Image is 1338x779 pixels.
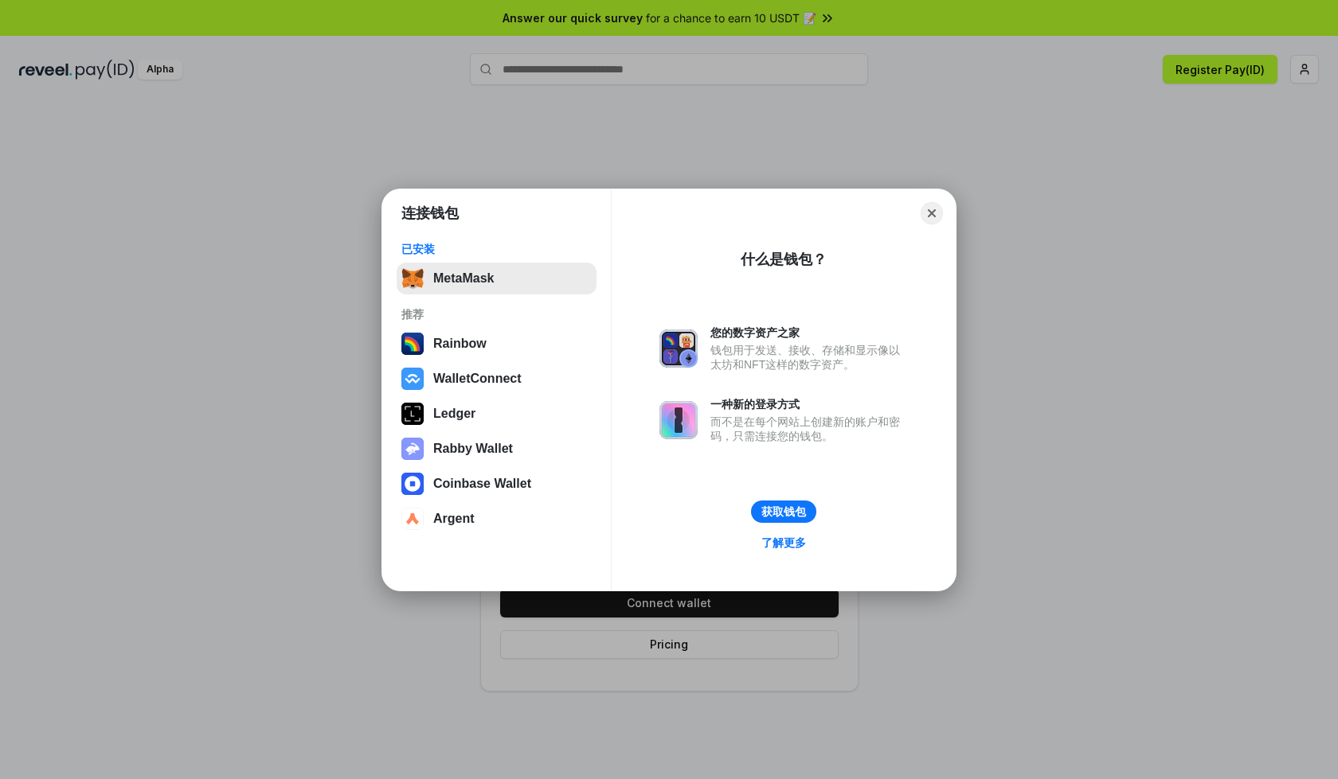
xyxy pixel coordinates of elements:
[710,415,908,443] div: 而不是在每个网站上创建新的账户和密码，只需连接您的钱包。
[401,204,459,223] h1: 连接钱包
[397,468,597,500] button: Coinbase Wallet
[751,501,816,523] button: 获取钱包
[710,325,908,340] div: 您的数字资产之家
[401,267,424,290] img: svg+xml,%3Csvg%20fill%3D%22none%22%20height%3D%2233%22%20viewBox%3D%220%200%2035%2033%22%20width%...
[710,343,908,372] div: 钱包用于发送、接收、存储和显示像以太坊和NFT这样的数字资产。
[401,368,424,390] img: svg+xml,%3Csvg%20width%3D%2228%22%20height%3D%2228%22%20viewBox%3D%220%200%2028%2028%22%20fill%3D...
[401,403,424,425] img: svg+xml,%3Csvg%20xmlns%3D%22http%3A%2F%2Fwww.w3.org%2F2000%2Fsvg%22%20width%3D%2228%22%20height%3...
[397,363,597,395] button: WalletConnect
[401,438,424,460] img: svg+xml,%3Csvg%20xmlns%3D%22http%3A%2F%2Fwww.w3.org%2F2000%2Fsvg%22%20fill%3D%22none%22%20viewBox...
[397,328,597,360] button: Rainbow
[433,512,475,526] div: Argent
[433,442,513,456] div: Rabby Wallet
[659,329,698,368] img: svg+xml,%3Csvg%20xmlns%3D%22http%3A%2F%2Fwww.w3.org%2F2000%2Fsvg%22%20fill%3D%22none%22%20viewBox...
[397,398,597,430] button: Ledger
[401,508,424,530] img: svg+xml,%3Csvg%20width%3D%2228%22%20height%3D%2228%22%20viewBox%3D%220%200%2028%2028%22%20fill%3D...
[659,401,698,439] img: svg+xml,%3Csvg%20xmlns%3D%22http%3A%2F%2Fwww.w3.org%2F2000%2Fsvg%22%20fill%3D%22none%22%20viewBox...
[433,337,487,351] div: Rainbow
[397,433,597,465] button: Rabby Wallet
[433,407,475,421] div: Ledger
[397,503,597,535] button: Argent
[401,333,424,355] img: svg+xml,%3Csvg%20width%3D%22120%22%20height%3D%22120%22%20viewBox%3D%220%200%20120%20120%22%20fil...
[401,242,592,256] div: 已安装
[401,307,592,321] div: 推荐
[433,372,522,386] div: WalletConnect
[741,250,827,269] div: 什么是钱包？
[761,504,806,519] div: 获取钱包
[433,271,494,286] div: MetaMask
[921,202,943,224] button: Close
[401,473,424,495] img: svg+xml,%3Csvg%20width%3D%2228%22%20height%3D%2228%22%20viewBox%3D%220%200%2028%2028%22%20fill%3D...
[433,477,531,491] div: Coinbase Wallet
[761,536,806,550] div: 了解更多
[752,532,816,553] a: 了解更多
[397,263,597,294] button: MetaMask
[710,397,908,411] div: 一种新的登录方式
